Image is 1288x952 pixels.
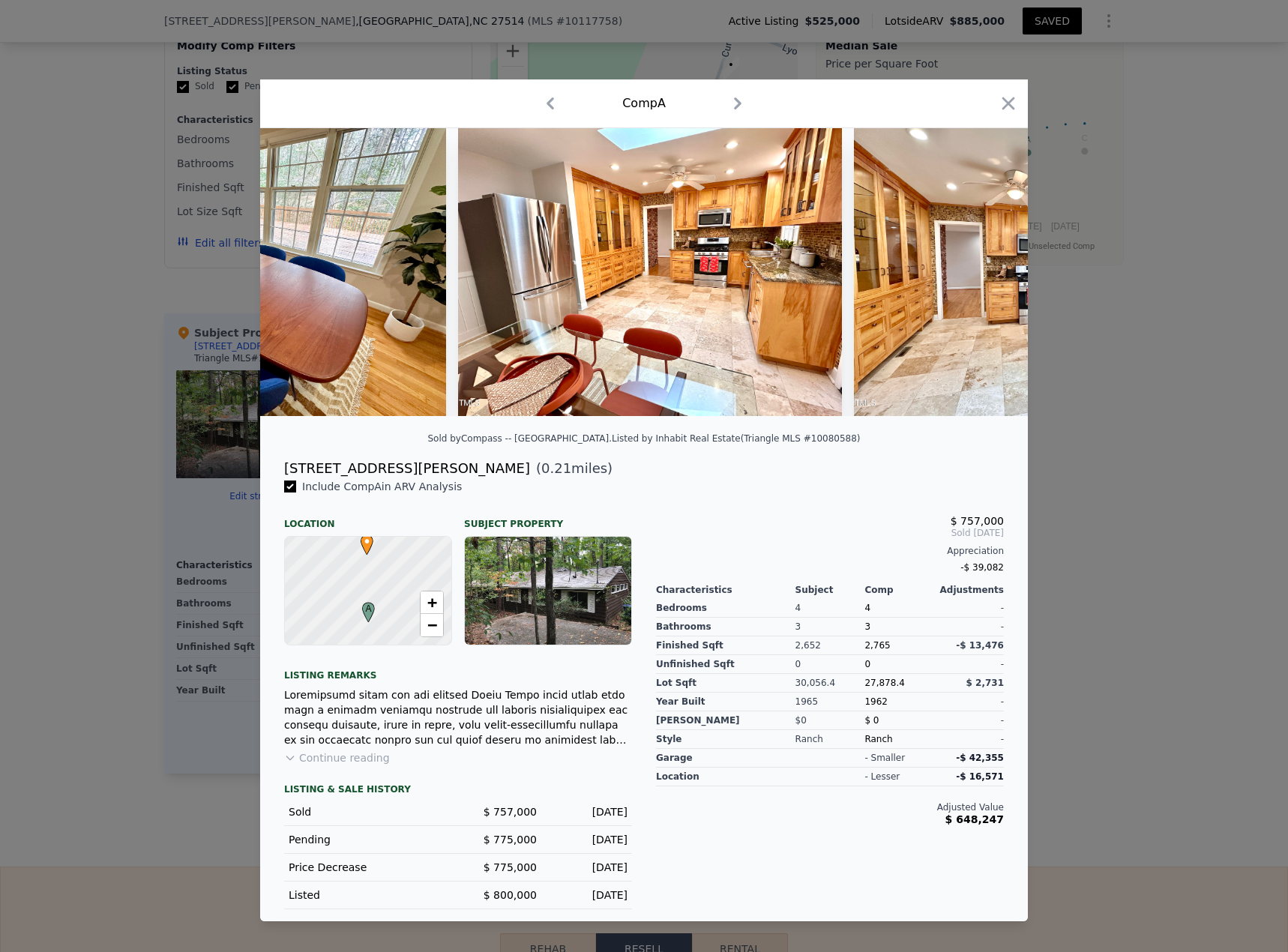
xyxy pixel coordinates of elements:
[864,771,900,783] div: - lesser
[427,615,437,634] span: −
[296,480,468,492] span: Include Comp A in ARV Analysis
[864,659,870,669] span: 0
[484,889,537,901] span: $ 800,000
[357,530,377,552] span: •
[484,806,537,818] span: $ 757,000
[951,515,1004,527] span: $ 757,000
[421,614,443,636] a: Zoom out
[622,94,666,112] div: Comp A
[795,693,865,711] div: 1965
[934,730,1004,749] div: -
[864,640,890,651] span: 2,765
[484,834,537,846] span: $ 775,000
[795,655,865,674] div: 0
[795,599,865,618] div: 4
[864,693,934,711] div: 1962
[358,602,367,611] div: A
[934,711,1004,730] div: -
[656,655,795,674] div: Unfinished Sqft
[357,534,366,543] div: •
[795,584,865,596] div: Subject
[864,678,904,688] span: 27,878.4
[656,768,795,786] div: location
[934,584,1004,596] div: Adjustments
[795,730,865,749] div: Ranch
[458,128,842,416] img: Property Img
[427,593,437,612] span: +
[956,753,1004,763] span: -$ 42,355
[864,752,905,764] div: - smaller
[656,730,795,749] div: Style
[656,527,1004,539] span: Sold [DATE]
[656,545,1004,557] div: Appreciation
[549,832,628,847] div: [DATE]
[864,603,870,613] span: 4
[945,813,1004,825] span: $ 648,247
[284,657,632,681] div: Listing remarks
[612,433,860,444] div: Listed by Inhabit Real Estate (Triangle MLS #10080588)
[656,636,795,655] div: Finished Sqft
[656,618,795,636] div: Bathrooms
[656,801,1004,813] div: Adjusted Value
[934,655,1004,674] div: -
[541,460,571,476] span: 0.21
[934,599,1004,618] div: -
[530,458,613,479] span: ( miles)
[795,618,865,636] div: 3
[549,860,628,875] div: [DATE]
[864,715,879,726] span: $ 0
[854,128,1238,416] img: Property Img
[464,506,632,530] div: Subject Property
[966,678,1004,688] span: $ 2,731
[864,730,934,749] div: Ranch
[656,749,795,768] div: garage
[289,804,446,819] div: Sold
[656,711,795,730] div: [PERSON_NAME]
[656,693,795,711] div: Year Built
[284,783,632,798] div: LISTING & SALE HISTORY
[960,562,1004,573] span: -$ 39,082
[956,640,1004,651] span: -$ 13,476
[656,599,795,618] div: Bedrooms
[656,674,795,693] div: Lot Sqft
[289,832,446,847] div: Pending
[358,602,379,615] span: A
[284,687,632,747] div: Loremipsumd sitam con adi elitsed Doeiu Tempo incid utlab etdo magn a enimadm veniamqu nostrude u...
[284,506,452,530] div: Location
[284,458,530,479] div: [STREET_ADDRESS][PERSON_NAME]
[864,618,934,636] div: 3
[289,888,446,903] div: Listed
[795,711,865,730] div: $0
[549,888,628,903] div: [DATE]
[864,584,934,596] div: Comp
[934,693,1004,711] div: -
[795,636,865,655] div: 2,652
[934,618,1004,636] div: -
[484,861,537,873] span: $ 775,000
[284,750,390,765] button: Continue reading
[289,860,446,875] div: Price Decrease
[795,674,865,693] div: 30,056.4
[956,771,1004,782] span: -$ 16,571
[427,433,612,444] div: Sold by Compass -- [GEOGRAPHIC_DATA] .
[656,584,795,596] div: Characteristics
[549,804,628,819] div: [DATE]
[421,591,443,614] a: Zoom in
